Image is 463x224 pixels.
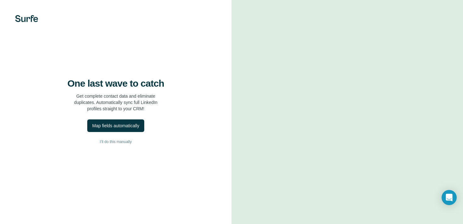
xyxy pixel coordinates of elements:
[92,123,139,129] div: Map fields automatically
[74,93,157,112] p: Get complete contact data and eliminate duplicates. Automatically sync full LinkedIn profiles str...
[15,15,38,22] img: Surfe's logo
[67,78,164,89] h4: One last wave to catch
[442,190,457,205] div: Open Intercom Messenger
[87,119,144,132] button: Map fields automatically
[100,139,132,145] span: I’ll do this manually
[13,137,219,146] button: I’ll do this manually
